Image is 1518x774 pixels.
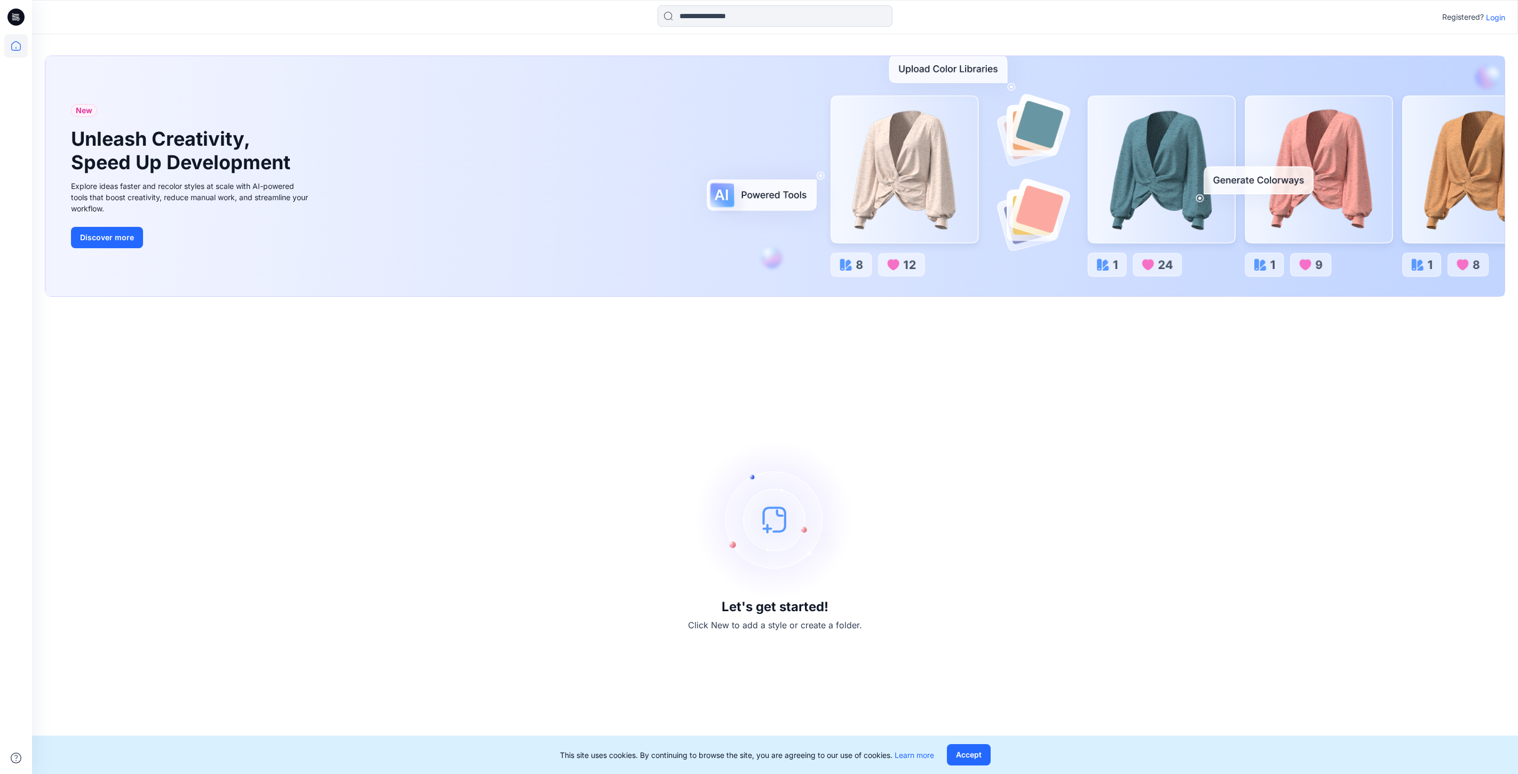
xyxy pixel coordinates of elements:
a: Discover more [71,227,311,248]
h3: Let's get started! [722,599,828,614]
button: Discover more [71,227,143,248]
p: This site uses cookies. By continuing to browse the site, you are agreeing to our use of cookies. [560,749,934,761]
span: New [76,104,92,117]
h1: Unleash Creativity, Speed Up Development [71,128,295,173]
div: Explore ideas faster and recolor styles at scale with AI-powered tools that boost creativity, red... [71,180,311,214]
p: Registered? [1442,11,1484,23]
a: Learn more [895,751,934,760]
p: Login [1486,12,1505,23]
img: empty-state-image.svg [695,439,855,599]
button: Accept [947,744,991,765]
p: Click New to add a style or create a folder. [688,619,862,631]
